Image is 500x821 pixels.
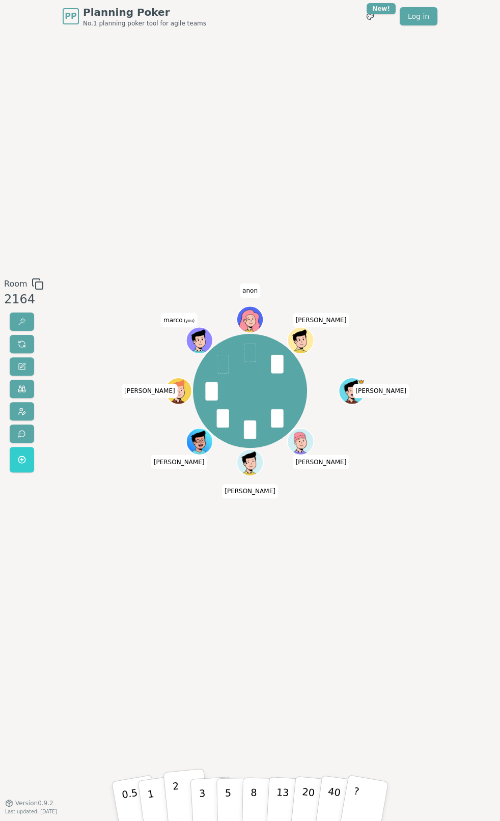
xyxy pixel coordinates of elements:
[293,455,349,469] span: Click to change your name
[63,5,206,27] a: PPPlanning PokerNo.1 planning poker tool for agile teams
[222,485,278,499] span: Click to change your name
[4,278,27,290] span: Room
[361,7,379,25] button: New!
[400,7,437,25] a: Log in
[183,319,195,323] span: (you)
[367,3,396,14] div: New!
[10,335,34,353] button: Reset votes
[151,455,207,469] span: Click to change your name
[353,384,409,398] span: Click to change your name
[10,447,34,472] button: Get a named room
[240,284,260,298] span: Click to change your name
[5,799,53,807] button: Version0.9.2
[161,313,197,327] span: Click to change your name
[10,313,34,331] button: Reveal votes
[83,5,206,19] span: Planning Poker
[10,357,34,376] button: Change name
[122,384,178,398] span: Click to change your name
[293,313,349,327] span: Click to change your name
[5,809,57,814] span: Last updated: [DATE]
[10,380,34,398] button: Watch only
[65,10,76,22] span: PP
[4,290,44,308] div: 2164
[358,379,365,385] span: shrutee is the host
[10,402,34,420] button: Change avatar
[15,799,53,807] span: Version 0.9.2
[187,328,212,353] button: Click to change your avatar
[83,19,206,27] span: No.1 planning poker tool for agile teams
[10,424,34,443] button: Send feedback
